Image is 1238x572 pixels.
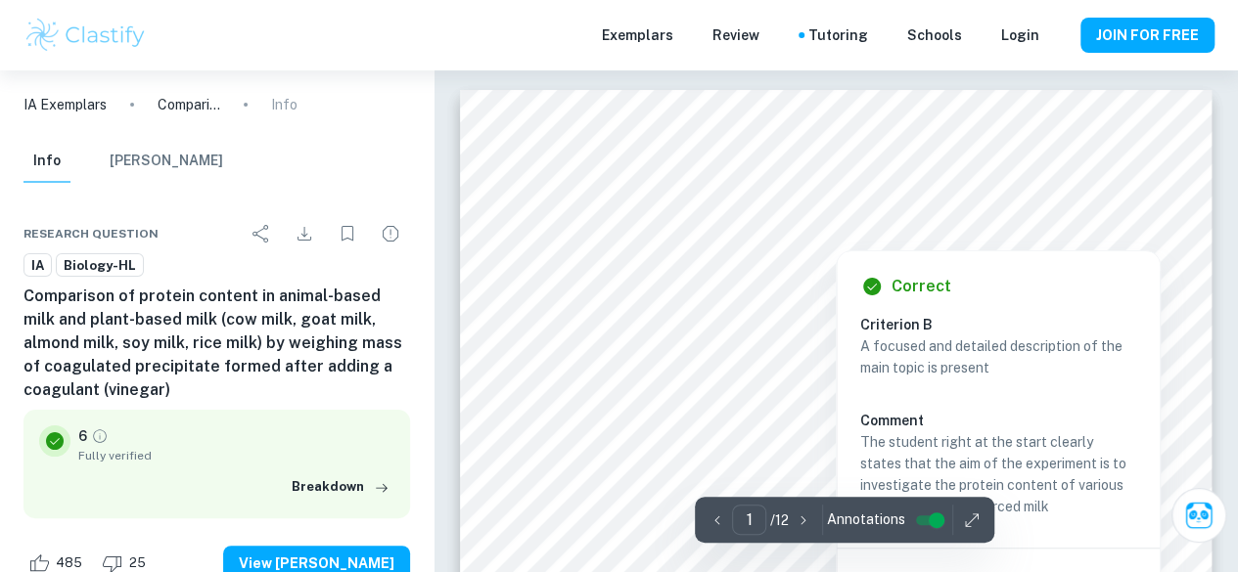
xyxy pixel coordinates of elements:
[23,225,159,242] span: Research question
[287,472,394,502] button: Breakdown
[860,410,1136,431] h6: Comment
[78,425,87,447] p: 6
[23,94,107,115] a: IA Exemplars
[23,140,70,183] button: Info
[56,253,144,278] a: Biology-HL
[328,214,367,253] div: Bookmark
[371,214,410,253] div: Report issue
[602,24,673,46] p: Exemplars
[892,275,951,298] h6: Correct
[1171,488,1226,543] button: Ask Clai
[860,431,1136,517] p: The student right at the start clearly states that the aim of the experiment is to investigate th...
[1001,24,1039,46] a: Login
[860,335,1136,378] p: A focused and detailed description of the main topic is present
[712,24,759,46] p: Review
[23,285,410,402] h6: Comparison of protein content in animal-based milk and plant-based milk (cow milk, goat milk, alm...
[1080,18,1215,53] button: JOIN FOR FREE
[110,140,223,183] button: [PERSON_NAME]
[57,256,143,276] span: Biology-HL
[770,509,789,531] p: / 12
[78,447,394,464] span: Fully verified
[827,509,905,530] span: Annotations
[91,427,109,445] a: Grade fully verified
[1055,30,1065,40] button: Help and Feedback
[271,94,298,115] p: Info
[860,314,1152,335] h6: Criterion B
[23,16,148,55] img: Clastify logo
[23,253,52,278] a: IA
[24,256,51,276] span: IA
[907,24,962,46] a: Schools
[158,94,220,115] p: Comparison of protein content in animal-based milk and plant-based milk (cow milk, goat milk, alm...
[285,214,324,253] div: Download
[242,214,281,253] div: Share
[808,24,868,46] a: Tutoring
